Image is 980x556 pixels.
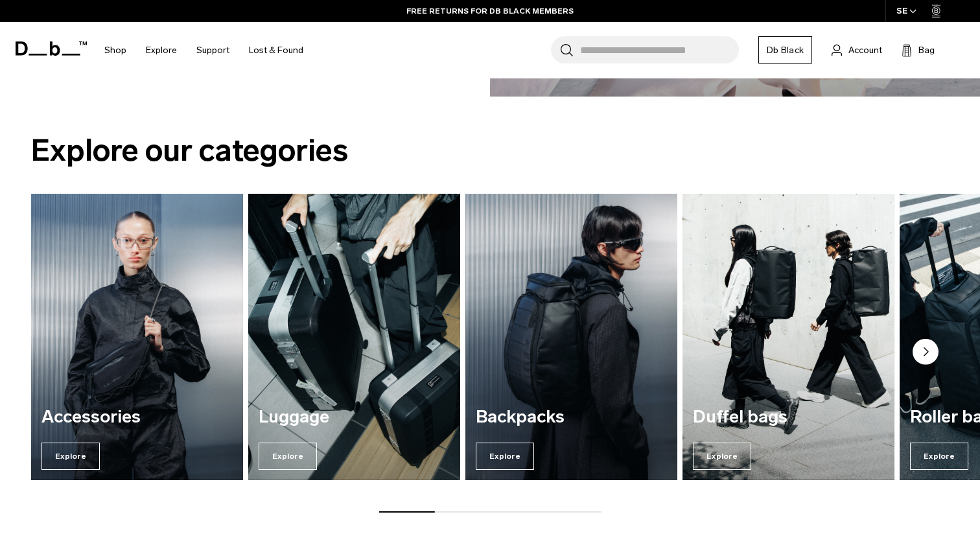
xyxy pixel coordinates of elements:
a: Accessories Explore [31,194,243,480]
a: Lost & Found [249,27,303,73]
div: 4 / 7 [682,194,894,480]
span: Explore [41,443,100,470]
h3: Backpacks [476,408,667,427]
div: 1 / 7 [31,194,243,480]
div: 2 / 7 [248,194,460,480]
a: Account [832,42,882,58]
a: Db Black [758,36,812,64]
span: Bag [918,43,935,57]
button: Bag [902,42,935,58]
span: Explore [693,443,751,470]
a: Support [196,27,229,73]
span: Explore [910,443,968,470]
h3: Accessories [41,408,233,427]
a: Shop [104,27,126,73]
div: 3 / 7 [465,194,677,480]
h3: Luggage [259,408,450,427]
a: Backpacks Explore [465,194,677,480]
span: Account [848,43,882,57]
a: FREE RETURNS FOR DB BLACK MEMBERS [406,5,574,17]
a: Explore [146,27,177,73]
a: Luggage Explore [248,194,460,480]
button: Next slide [913,339,939,367]
h2: Explore our categories [31,128,949,174]
span: Explore [476,443,534,470]
nav: Main Navigation [95,22,313,78]
a: Duffel bags Explore [682,194,894,480]
span: Explore [259,443,317,470]
h3: Duffel bags [693,408,884,427]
